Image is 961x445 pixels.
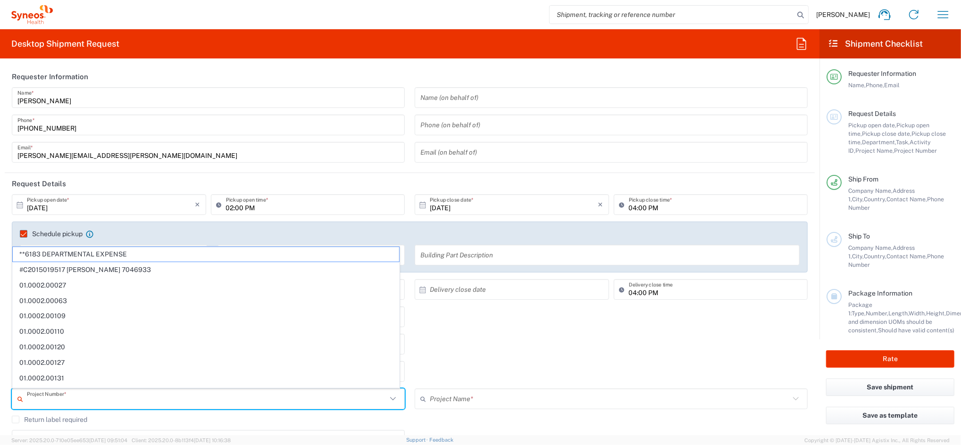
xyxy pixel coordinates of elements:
[20,230,83,238] label: Schedule pickup
[926,310,946,317] span: Height,
[11,38,119,49] h2: Desktop Shipment Request
[855,147,894,154] span: Project Name,
[896,139,910,146] span: Task,
[826,350,954,368] button: Rate
[406,437,430,443] a: Support
[598,197,603,212] i: ×
[11,437,127,443] span: Server: 2025.20.0-710e05ee653
[848,232,870,240] span: Ship To
[816,10,870,19] span: [PERSON_NAME]
[848,110,896,117] span: Request Details
[195,197,201,212] i: ×
[13,278,399,293] span: 01.0002.00027
[909,310,926,317] span: Width,
[884,82,900,89] span: Email
[550,6,794,24] input: Shipment, tracking or reference number
[894,147,937,154] span: Project Number
[864,196,886,203] span: Country,
[864,253,886,260] span: Country,
[848,175,878,183] span: Ship From
[886,196,927,203] span: Contact Name,
[12,72,88,82] h2: Requester Information
[13,386,399,401] span: 01.0002.00141
[13,294,399,308] span: 01.0002.00063
[862,139,896,146] span: Department,
[89,437,127,443] span: [DATE] 09:51:04
[429,437,453,443] a: Feedback
[866,82,884,89] span: Phone,
[132,437,231,443] span: Client: 2025.20.0-8b113f4
[194,437,231,443] span: [DATE] 10:16:38
[852,253,864,260] span: City,
[13,247,399,262] span: **6183 DEPARTMENTAL EXPENSE
[13,371,399,386] span: 01.0002.00131
[828,38,923,49] h2: Shipment Checklist
[848,122,896,129] span: Pickup open date,
[12,416,87,423] label: Return label required
[886,253,927,260] span: Contact Name,
[13,309,399,323] span: 01.0002.00109
[848,82,866,89] span: Name,
[826,407,954,424] button: Save as template
[862,130,911,137] span: Pickup close date,
[852,310,866,317] span: Type,
[848,70,916,77] span: Requester Information
[13,324,399,339] span: 01.0002.00110
[866,310,888,317] span: Number,
[888,310,909,317] span: Length,
[848,187,893,194] span: Company Name,
[848,244,893,251] span: Company Name,
[804,436,950,445] span: Copyright © [DATE]-[DATE] Agistix Inc., All Rights Reserved
[826,379,954,396] button: Save shipment
[13,263,399,277] span: #C2015019517 [PERSON_NAME] 7046933
[848,301,872,317] span: Package 1:
[13,355,399,370] span: 01.0002.00127
[13,340,399,354] span: 01.0002.00120
[848,289,912,297] span: Package Information
[12,179,66,189] h2: Request Details
[878,327,954,334] span: Should have valid content(s)
[852,196,864,203] span: City,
